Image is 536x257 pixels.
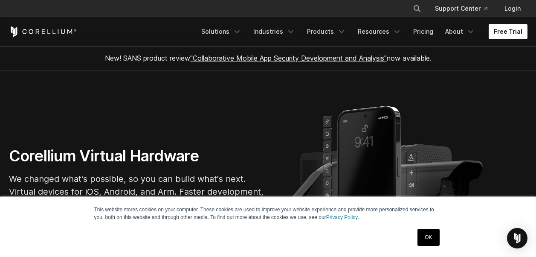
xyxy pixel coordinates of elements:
[507,228,527,248] div: Open Intercom Messenger
[248,24,300,39] a: Industries
[440,24,480,39] a: About
[94,206,442,221] p: This website stores cookies on your computer. These cookies are used to improve your website expe...
[353,24,406,39] a: Resources
[196,24,246,39] a: Solutions
[403,1,527,16] div: Navigation Menu
[302,24,351,39] a: Products
[9,146,265,166] h1: Corellium Virtual Hardware
[105,54,432,62] span: New! SANS product review now available.
[428,1,494,16] a: Support Center
[489,24,527,39] a: Free Trial
[498,1,527,16] a: Login
[326,214,359,220] a: Privacy Policy.
[190,54,387,62] a: "Collaborative Mobile App Security Development and Analysis"
[409,1,425,16] button: Search
[9,26,77,37] a: Corellium Home
[417,229,439,246] a: OK
[408,24,438,39] a: Pricing
[196,24,527,39] div: Navigation Menu
[9,172,265,211] p: We changed what's possible, so you can build what's next. Virtual devices for iOS, Android, and A...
